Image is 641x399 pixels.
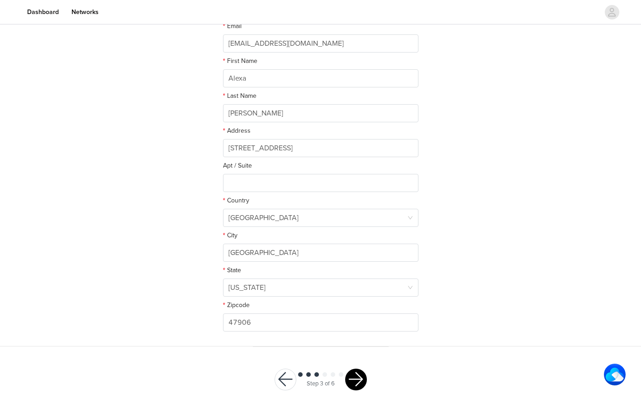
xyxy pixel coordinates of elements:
[223,22,242,30] label: Email
[408,285,413,291] i: icon: down
[608,5,616,19] div: avatar
[223,92,256,100] label: Last Name
[223,162,252,169] label: Apt / Suite
[228,209,299,226] div: United States
[223,127,251,135] label: Address
[228,279,266,296] div: Indiana
[307,380,335,389] div: Step 3 of 6
[223,231,237,239] label: City
[223,266,241,274] label: State
[408,215,413,221] i: icon: down
[223,301,250,309] label: Zipcode
[223,57,257,65] label: First Name
[22,2,64,22] a: Dashboard
[66,2,104,22] a: Networks
[223,197,249,204] label: Country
